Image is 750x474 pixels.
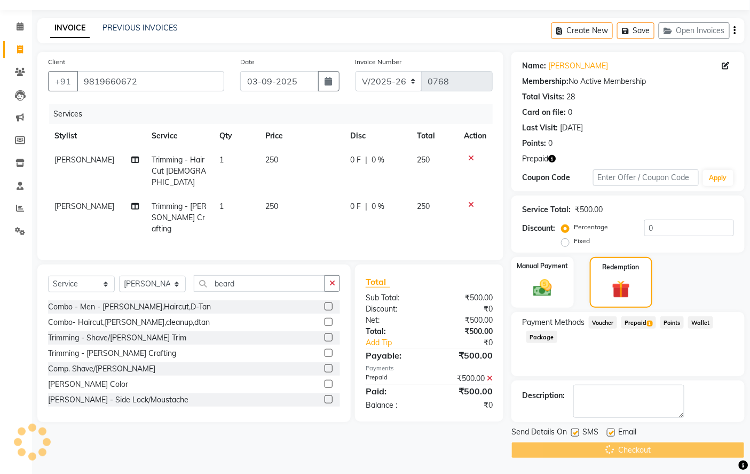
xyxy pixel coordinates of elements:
th: Total [410,124,457,148]
button: Apply [703,170,733,186]
div: ₹500.00 [575,204,603,215]
span: 0 F [350,154,361,166]
span: Trimming - Hair Cut [DEMOGRAPHIC_DATA] [152,155,206,187]
div: Card on file: [522,107,566,118]
span: Payment Methods [522,317,585,328]
th: Stylist [48,124,145,148]
div: Last Visit: [522,122,558,134]
span: Total [366,276,390,287]
div: Paid: [358,385,429,398]
span: 0 % [372,154,384,166]
a: [PERSON_NAME] [548,60,608,72]
div: ₹500.00 [429,385,501,398]
label: Fixed [574,236,590,246]
span: 250 [417,201,430,211]
span: 250 [265,155,278,165]
div: Payments [366,364,493,373]
span: 1 [220,201,224,211]
div: Combo- Haircut,[PERSON_NAME],cleanup,dtan [48,317,210,328]
span: 250 [265,201,278,211]
div: Prepaid [358,373,429,384]
div: Coupon Code [522,172,593,183]
button: +91 [48,71,78,91]
th: Action [457,124,493,148]
a: Add Tip [358,337,441,348]
div: Points: [522,138,546,149]
span: Prepaid [522,153,548,165]
label: Manual Payment [517,261,569,271]
div: 0 [568,107,572,118]
div: [PERSON_NAME] - Side Lock/Moustache [48,394,188,406]
span: Trimming - [PERSON_NAME] Crafting [152,201,207,234]
div: Total Visits: [522,91,564,103]
label: Invoice Number [356,57,402,67]
span: Package [526,331,557,343]
div: Discount: [358,304,429,315]
div: 28 [566,91,575,103]
div: ₹0 [429,400,501,411]
span: | [365,154,367,166]
div: Trimming - [PERSON_NAME] Crafting [48,348,176,359]
div: Balance : [358,400,429,411]
div: ₹0 [429,304,501,315]
span: 1 [647,321,653,327]
img: _gift.svg [606,278,635,301]
div: Combo - Men - [PERSON_NAME],Haircut,D-Tan [48,301,211,313]
div: 0 [548,138,552,149]
span: | [365,201,367,212]
span: 250 [417,155,430,165]
a: PREVIOUS INVOICES [102,23,178,33]
th: Service [145,124,214,148]
div: [DATE] [560,122,583,134]
div: Service Total: [522,204,571,215]
button: Create New [551,22,613,39]
div: Total: [358,326,429,337]
span: 1 [220,155,224,165]
th: Qty [214,124,259,148]
span: 0 % [372,201,384,212]
div: Payable: [358,349,429,362]
span: Points [660,316,684,329]
button: Open Invoices [659,22,730,39]
div: ₹500.00 [429,373,501,384]
div: Trimming - Shave/[PERSON_NAME] Trim [48,332,186,344]
div: Net: [358,315,429,326]
input: Enter Offer / Coupon Code [593,169,699,186]
img: _cash.svg [527,277,558,299]
label: Date [240,57,255,67]
span: Send Details On [511,426,567,440]
div: ₹500.00 [429,315,501,326]
span: 0 F [350,201,361,212]
div: Discount: [522,223,555,234]
th: Disc [344,124,410,148]
label: Client [48,57,65,67]
input: Search or Scan [194,275,325,292]
div: Comp. Shave/[PERSON_NAME] [48,363,155,375]
div: No Active Membership [522,76,734,87]
span: Prepaid [621,316,656,329]
div: ₹500.00 [429,292,501,304]
button: Save [617,22,654,39]
span: Voucher [589,316,617,329]
input: Search by Name/Mobile/Email/Code [77,71,224,91]
div: [PERSON_NAME] Color [48,379,128,390]
span: [PERSON_NAME] [54,201,114,211]
div: ₹500.00 [429,326,501,337]
div: ₹0 [441,337,501,348]
span: SMS [582,426,598,440]
div: ₹500.00 [429,349,501,362]
div: Membership: [522,76,569,87]
label: Redemption [603,262,640,272]
label: Percentage [574,222,608,232]
div: Name: [522,60,546,72]
div: Sub Total: [358,292,429,304]
span: Email [618,426,636,440]
span: [PERSON_NAME] [54,155,114,165]
div: Description: [522,390,565,401]
a: INVOICE [50,19,90,38]
th: Price [259,124,344,148]
div: Services [49,104,501,124]
span: Wallet [688,316,713,329]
